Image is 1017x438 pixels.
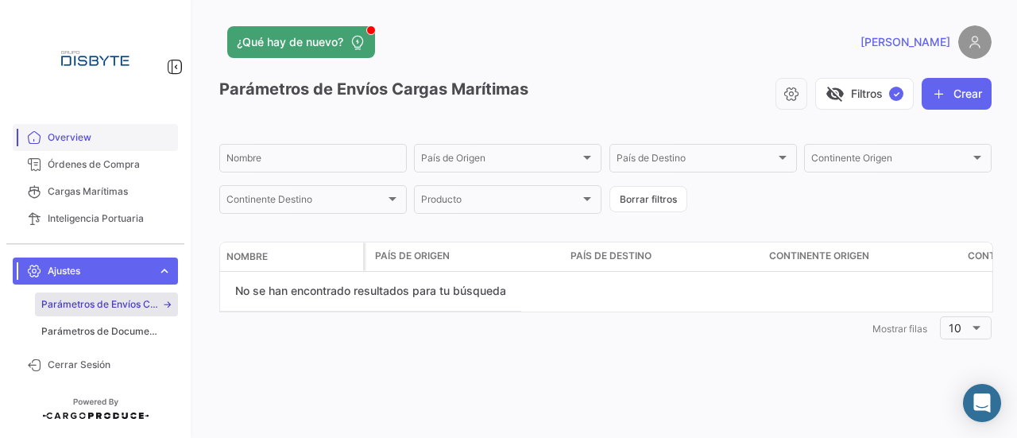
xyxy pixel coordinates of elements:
span: [PERSON_NAME] [860,34,950,50]
img: placeholder-user.png [958,25,992,59]
a: Cargas Marítimas [13,178,178,205]
h3: Parámetros de Envíos Cargas Marítimas [219,78,528,101]
div: Abrir Intercom Messenger [963,384,1001,422]
datatable-header-cell: País de Origen [365,242,564,271]
span: País de Destino [570,249,652,263]
span: Inteligencia Portuaria [48,211,172,226]
span: Cerrar Sesión [48,358,172,372]
a: Parámetros de Envíos Cargas Marítimas [35,293,178,316]
span: Producto [421,196,580,207]
span: ✓ [889,87,903,101]
span: visibility_off [826,84,845,103]
span: País de Origen [421,155,580,166]
span: País de Origen [375,249,450,263]
datatable-header-cell: Continente Origen [763,242,961,271]
a: Órdenes de Compra [13,151,178,178]
span: expand_more [157,264,172,278]
a: Overview [13,124,178,151]
a: Courier [13,232,178,259]
span: Órdenes de Compra [48,157,172,172]
span: Continente Destino [226,196,385,207]
span: Mostrar filas [872,323,927,335]
span: Parámetros de Documentos [41,324,162,339]
span: Overview [48,130,172,145]
span: Cargas Marítimas [48,184,172,199]
button: Borrar filtros [609,186,687,212]
button: ¿Qué hay de nuevo? [227,26,375,58]
span: País de Destino [617,155,775,166]
div: No se han encontrado resultados para tu búsqueda [220,272,521,312]
button: Crear [922,78,992,110]
span: Nombre [226,250,268,264]
a: Parámetros de Documentos [35,320,178,343]
datatable-header-cell: País de Destino [564,242,763,271]
datatable-header-cell: Nombre [220,243,363,270]
a: Inteligencia Portuaria [13,205,178,232]
span: Continente Origen [769,249,869,263]
button: visibility_offFiltros✓ [815,78,914,110]
span: Parámetros de Envíos Cargas Marítimas [41,297,162,312]
span: Continente Origen [811,155,970,166]
img: Logo+disbyte.jpeg [56,19,135,99]
span: 10 [949,321,961,335]
span: ¿Qué hay de nuevo? [237,34,343,50]
span: Ajustes [48,264,151,278]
